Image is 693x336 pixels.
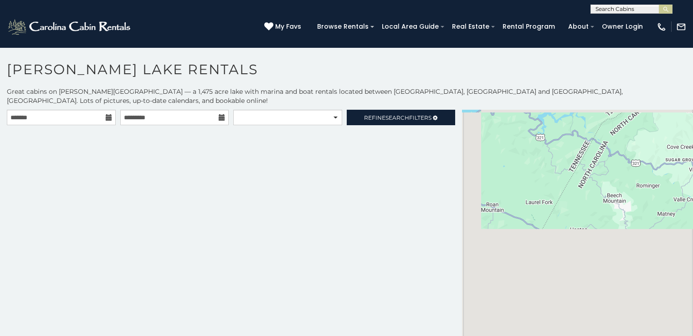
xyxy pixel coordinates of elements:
[313,20,373,34] a: Browse Rentals
[498,20,560,34] a: Rental Program
[275,22,301,31] span: My Favs
[347,110,456,125] a: RefineSearchFilters
[264,22,303,32] a: My Favs
[564,20,593,34] a: About
[385,114,409,121] span: Search
[7,18,133,36] img: White-1-2.png
[597,20,647,34] a: Owner Login
[657,22,667,32] img: phone-regular-white.png
[377,20,443,34] a: Local Area Guide
[364,114,431,121] span: Refine Filters
[676,22,686,32] img: mail-regular-white.png
[447,20,494,34] a: Real Estate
